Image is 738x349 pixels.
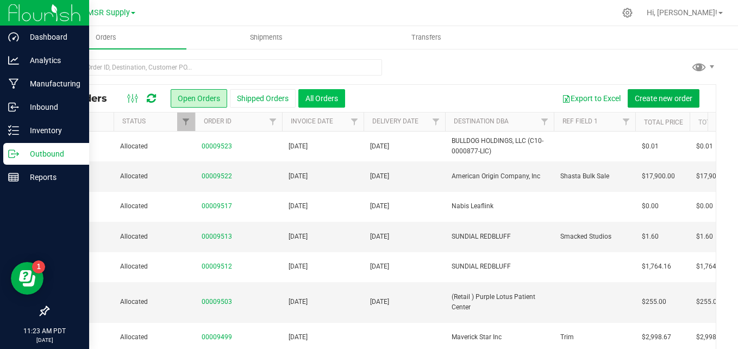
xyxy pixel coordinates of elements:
span: (Retail ) Purple Lotus Patient Center [452,292,547,313]
a: 00009503 [202,297,232,307]
span: $17,900.00 [642,171,675,182]
a: Order ID [204,117,232,125]
span: Nabis Leaflink [452,201,547,211]
a: Total Price [644,119,683,126]
span: MSR Supply [87,8,130,17]
p: Inventory [19,124,84,137]
span: $1.60 [696,232,713,242]
span: Smacked Studios [560,232,611,242]
button: Create new order [628,89,699,108]
a: 00009523 [202,141,232,152]
span: Allocated [120,171,189,182]
inline-svg: Dashboard [8,32,19,42]
a: 00009513 [202,232,232,242]
inline-svg: Reports [8,172,19,183]
inline-svg: Inbound [8,102,19,113]
iframe: Resource center unread badge [32,260,45,273]
span: [DATE] [289,141,308,152]
a: Invoice Date [291,117,333,125]
a: 00009517 [202,201,232,211]
input: Search Order ID, Destination, Customer PO... [48,59,382,76]
span: [DATE] [289,232,308,242]
span: $0.01 [696,141,713,152]
span: $17,900.00 [696,171,729,182]
div: Manage settings [621,8,634,18]
span: [DATE] [370,232,389,242]
span: Allocated [120,141,189,152]
span: Allocated [120,297,189,307]
span: [DATE] [289,261,308,272]
span: Allocated [120,261,189,272]
span: $0.00 [642,201,659,211]
a: Filter [346,113,364,131]
p: Dashboard [19,30,84,43]
a: Status [122,117,146,125]
iframe: Resource center [11,262,43,295]
span: $0.01 [642,141,659,152]
p: Outbound [19,147,84,160]
a: 00009512 [202,261,232,272]
a: Filter [427,113,445,131]
span: Allocated [120,201,189,211]
span: [DATE] [289,297,308,307]
a: 00009499 [202,332,232,342]
span: SUNDIAL REDBLUFF [452,261,547,272]
p: Manufacturing [19,77,84,90]
span: $1,764.16 [696,261,726,272]
span: $255.00 [642,297,666,307]
inline-svg: Outbound [8,148,19,159]
inline-svg: Analytics [8,55,19,66]
span: $1,764.16 [642,261,671,272]
span: $2,998.67 [696,332,726,342]
span: Hi, [PERSON_NAME]! [647,8,717,17]
p: Inbound [19,101,84,114]
span: SUNDIAL REDBLUFF [452,232,547,242]
span: Shipments [235,33,297,42]
span: [DATE] [289,332,308,342]
span: American Origin Company, Inc [452,171,547,182]
span: Maverick Star Inc [452,332,547,342]
a: 00009522 [202,171,232,182]
a: Ref Field 1 [562,117,598,125]
button: Export to Excel [555,89,628,108]
span: [DATE] [370,171,389,182]
button: Shipped Orders [230,89,296,108]
a: Filter [177,113,195,131]
p: 11:23 AM PDT [5,326,84,336]
a: Destination DBA [454,117,509,125]
a: Filter [617,113,635,131]
button: All Orders [298,89,345,108]
span: Allocated [120,332,189,342]
span: [DATE] [370,141,389,152]
span: Trim [560,332,574,342]
span: $1.60 [642,232,659,242]
span: [DATE] [289,171,308,182]
span: Orders [81,33,131,42]
p: [DATE] [5,336,84,344]
span: $255.00 [696,297,721,307]
a: Transfers [347,26,507,49]
p: Reports [19,171,84,184]
span: Allocated [120,232,189,242]
span: $2,998.67 [642,332,671,342]
a: Filter [264,113,282,131]
span: BULLDOG HOLDINGS, LLC (C10-0000877-LIC) [452,136,547,157]
span: [DATE] [370,201,389,211]
span: [DATE] [370,297,389,307]
button: Open Orders [171,89,227,108]
a: Delivery Date [372,117,418,125]
a: Shipments [186,26,347,49]
span: $0.00 [696,201,713,211]
span: [DATE] [370,261,389,272]
inline-svg: Manufacturing [8,78,19,89]
a: Filter [536,113,554,131]
span: [DATE] [289,201,308,211]
span: Shasta Bulk Sale [560,171,609,182]
p: Analytics [19,54,84,67]
a: Orders [26,26,186,49]
span: Transfers [397,33,456,42]
span: Create new order [635,94,692,103]
inline-svg: Inventory [8,125,19,136]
